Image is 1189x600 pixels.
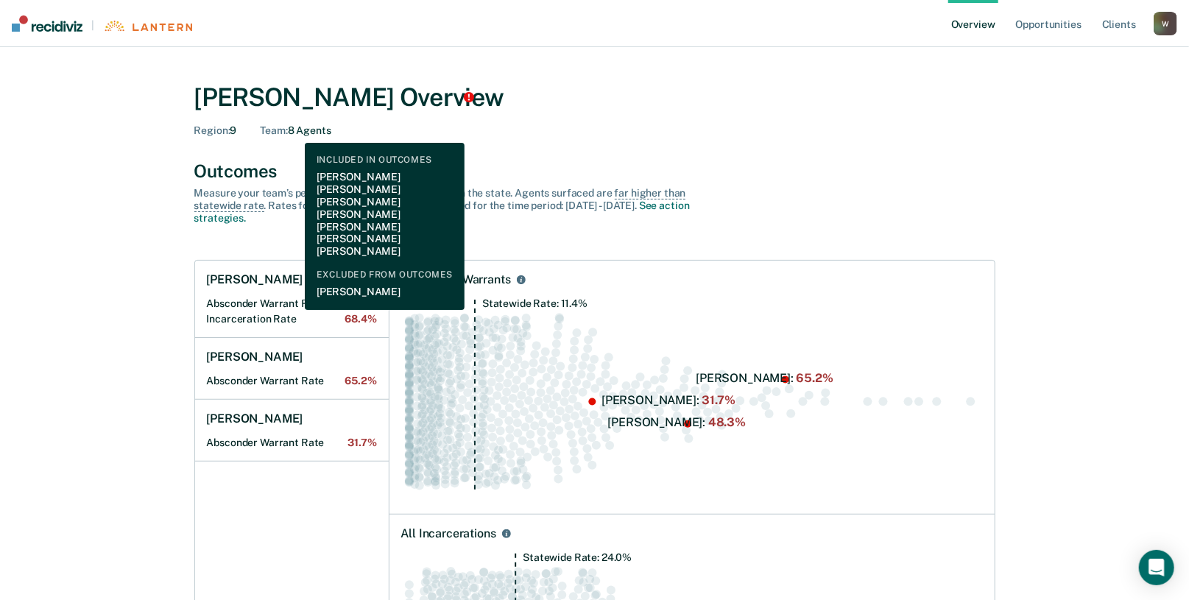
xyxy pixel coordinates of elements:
span: Region : [194,124,230,136]
div: Open Intercom Messenger [1139,550,1174,585]
h1: [PERSON_NAME] [207,412,303,426]
h2: Absconder Warrant Rate [207,437,377,449]
div: [PERSON_NAME] Overview [194,82,995,113]
tspan: Statewide Rate: 24.0% [523,551,632,563]
span: 48.3% [345,297,376,310]
h2: Incarceration Rate [207,313,377,325]
a: [PERSON_NAME]Absconder Warrant Rate65.2% [195,338,389,400]
div: All Incarcerations [401,526,496,541]
span: Team : [260,124,287,136]
h2: Absconder Warrant Rate [207,297,377,310]
span: 65.2% [345,375,376,387]
a: [PERSON_NAME]Absconder Warrant Rate48.3%Incarceration Rate68.4% [195,261,389,338]
a: [PERSON_NAME]Absconder Warrant Rate31.7% [195,400,389,462]
button: All Incarcerations [499,526,514,541]
tspan: Statewide Rate: 11.4% [482,297,588,309]
span: far higher than statewide rate [194,187,686,212]
div: 9 [194,124,237,137]
div: Tooltip anchor [462,91,476,104]
div: Swarm plot of all absconder warrant rates in the state for ALL caseloads, highlighting values of ... [401,299,983,503]
a: See action strategies. [194,200,690,224]
span: 31.7% [347,437,376,449]
div: Absconder Warrants [401,272,511,287]
a: | [12,15,192,32]
h1: [PERSON_NAME] [207,350,303,364]
div: 8 Agents [260,124,331,137]
h2: Absconder Warrant Rate [207,375,377,387]
img: Recidiviz [12,15,82,32]
div: Outcomes [194,160,995,182]
h1: [PERSON_NAME] [207,272,303,287]
button: Absconder Warrants [514,272,529,287]
button: W [1154,12,1177,35]
div: Measure your team’s performance across other agent s in the state. Agent s surfaced are . Rates f... [194,187,710,224]
span: 68.4% [345,313,376,325]
span: | [82,19,103,32]
img: Lantern [103,21,192,32]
